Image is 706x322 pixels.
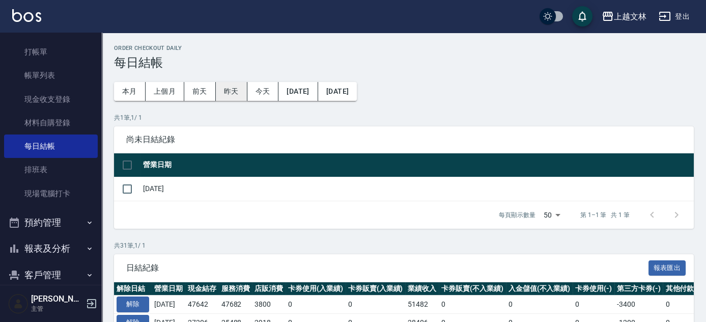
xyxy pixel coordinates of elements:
button: 上個月 [146,82,184,101]
button: 上越文林 [598,6,651,27]
span: 尚未日結紀錄 [126,135,682,145]
a: 帳單列表 [4,64,98,87]
button: 前天 [184,82,216,101]
h5: [PERSON_NAME] [31,294,83,304]
th: 店販消費 [252,282,286,296]
button: 客戶管理 [4,262,98,288]
button: [DATE] [278,82,318,101]
p: 主管 [31,304,83,313]
td: 47682 [219,296,252,314]
span: 日結紀錄 [126,263,648,273]
a: 材料自購登錄 [4,111,98,135]
button: 登出 [655,7,694,26]
button: 預約管理 [4,209,98,236]
td: [DATE] [140,177,694,201]
p: 每頁顯示數量 [499,210,535,220]
h3: 每日結帳 [114,56,694,70]
button: [DATE] [318,82,357,101]
button: 解除 [117,297,149,312]
td: 47642 [185,296,219,314]
th: 卡券使用(入業績) [286,282,346,296]
button: 報表及分析 [4,235,98,262]
button: save [572,6,592,26]
h2: Order checkout daily [114,45,694,51]
th: 入金儲值(不入業績) [506,282,573,296]
td: 0 [346,296,406,314]
a: 現金收支登錄 [4,88,98,111]
th: 第三方卡券(-) [614,282,663,296]
th: 業績收入 [405,282,439,296]
th: 服務消費 [219,282,252,296]
td: 0 [439,296,506,314]
button: 本月 [114,82,146,101]
p: 共 1 筆, 1 / 1 [114,113,694,122]
p: 第 1–1 筆 共 1 筆 [580,210,630,220]
div: 50 [540,201,564,229]
button: 今天 [247,82,279,101]
a: 打帳單 [4,40,98,64]
th: 現金結存 [185,282,219,296]
a: 現場電腦打卡 [4,182,98,205]
a: 報表匯出 [648,262,686,272]
button: 報表匯出 [648,260,686,276]
img: Logo [12,9,41,22]
td: 0 [573,296,614,314]
td: 0 [286,296,346,314]
a: 每日結帳 [4,135,98,158]
a: 排班表 [4,158,98,181]
div: 上越文林 [614,10,646,23]
td: 0 [506,296,573,314]
td: 3800 [252,296,286,314]
td: 51482 [405,296,439,314]
p: 共 31 筆, 1 / 1 [114,241,694,250]
td: -3400 [614,296,663,314]
img: Person [8,293,29,314]
th: 卡券使用(-) [573,282,614,296]
td: [DATE] [152,296,185,314]
th: 營業日期 [152,282,185,296]
th: 卡券販賣(入業績) [346,282,406,296]
th: 營業日期 [140,153,694,177]
th: 卡券販賣(不入業績) [439,282,506,296]
th: 解除日結 [114,282,152,296]
button: 昨天 [216,82,247,101]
